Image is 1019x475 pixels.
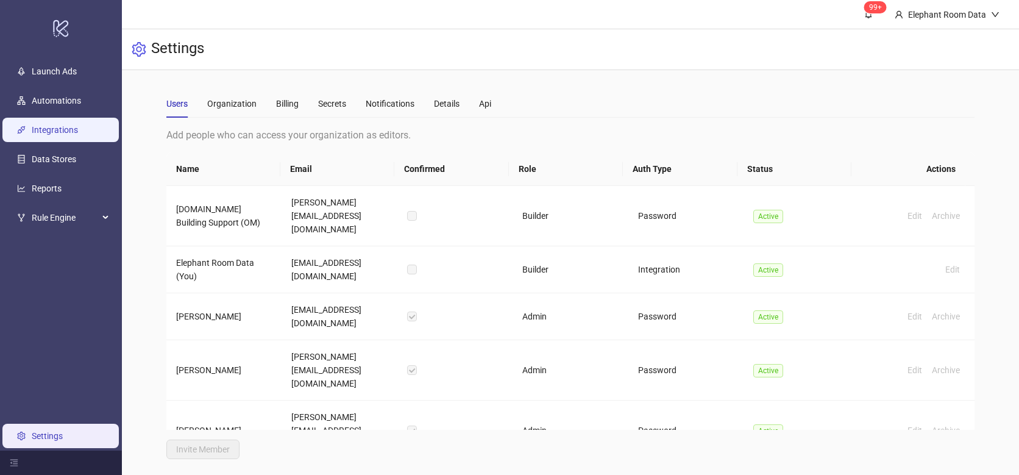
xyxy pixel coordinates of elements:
th: Email [280,152,394,186]
a: Settings [32,431,63,441]
span: fork [17,213,26,222]
td: [PERSON_NAME][EMAIL_ADDRESS][DOMAIN_NAME] [282,186,397,246]
div: Notifications [366,97,414,110]
div: Users [166,97,188,110]
sup: 1515 [864,1,887,13]
button: Archive [927,423,965,438]
span: Active [753,263,783,277]
a: Launch Ads [32,66,77,76]
td: Password [628,340,744,401]
span: menu-fold [10,459,18,467]
td: Integration [628,246,744,293]
span: down [991,10,999,19]
td: [EMAIL_ADDRESS][DOMAIN_NAME] [282,293,397,340]
td: Elephant Room Data (You) [166,246,282,293]
div: Details [434,97,460,110]
div: Billing [276,97,299,110]
th: Name [166,152,280,186]
th: Auth Type [623,152,737,186]
button: Invite Member [166,440,240,459]
div: Api [479,97,491,110]
button: Archive [927,209,965,223]
td: [PERSON_NAME] [166,340,282,401]
td: Admin [513,401,628,461]
button: Archive [927,363,965,377]
div: Elephant Room Data [903,8,991,21]
td: [DOMAIN_NAME] Building Support (OM) [166,186,282,246]
span: setting [132,42,146,57]
th: Status [737,152,851,186]
td: [PERSON_NAME][EMAIL_ADDRESS][DOMAIN_NAME] [282,340,397,401]
th: Confirmed [394,152,508,186]
td: Builder [513,186,628,246]
td: [PERSON_NAME] [166,401,282,461]
button: Edit [903,363,927,377]
td: [PERSON_NAME][EMAIL_ADDRESS][DOMAIN_NAME] [282,401,397,461]
button: Edit [903,309,927,324]
td: Password [628,401,744,461]
th: Actions [851,152,965,186]
span: bell [864,10,873,18]
a: Integrations [32,125,78,135]
td: [EMAIL_ADDRESS][DOMAIN_NAME] [282,246,397,293]
button: Archive [927,309,965,324]
span: Active [753,310,783,324]
div: Secrets [318,97,346,110]
button: Edit [940,262,965,277]
div: Organization [207,97,257,110]
td: Admin [513,340,628,401]
td: [PERSON_NAME] [166,293,282,340]
span: user [895,10,903,19]
span: Active [753,364,783,377]
span: Active [753,424,783,438]
a: Automations [32,96,81,105]
td: Password [628,186,744,246]
a: Reports [32,184,62,193]
th: Role [509,152,623,186]
span: Active [753,210,783,223]
td: Builder [513,246,628,293]
div: Add people who can access your organization as editors. [166,127,975,143]
h3: Settings [151,39,204,60]
button: Edit [903,209,927,223]
td: Password [628,293,744,340]
a: Data Stores [32,154,76,164]
span: Rule Engine [32,205,99,230]
td: Admin [513,293,628,340]
button: Edit [903,423,927,438]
